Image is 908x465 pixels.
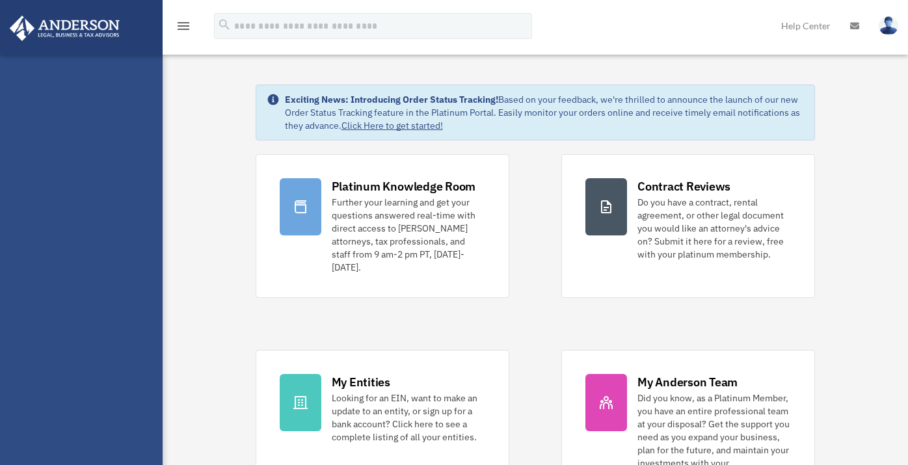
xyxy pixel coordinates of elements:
div: Contract Reviews [637,178,730,194]
div: Do you have a contract, rental agreement, or other legal document you would like an attorney's ad... [637,196,791,261]
div: My Anderson Team [637,374,738,390]
a: menu [176,23,191,34]
div: Based on your feedback, we're thrilled to announce the launch of our new Order Status Tracking fe... [285,93,805,132]
div: Looking for an EIN, want to make an update to an entity, or sign up for a bank account? Click her... [332,392,485,444]
i: menu [176,18,191,34]
strong: Exciting News: Introducing Order Status Tracking! [285,94,498,105]
a: Contract Reviews Do you have a contract, rental agreement, or other legal document you would like... [561,154,815,298]
div: My Entities [332,374,390,390]
div: Further your learning and get your questions answered real-time with direct access to [PERSON_NAM... [332,196,485,274]
a: Platinum Knowledge Room Further your learning and get your questions answered real-time with dire... [256,154,509,298]
img: Anderson Advisors Platinum Portal [6,16,124,41]
a: Click Here to get started! [341,120,443,131]
i: search [217,18,232,32]
img: User Pic [879,16,898,35]
div: Platinum Knowledge Room [332,178,476,194]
